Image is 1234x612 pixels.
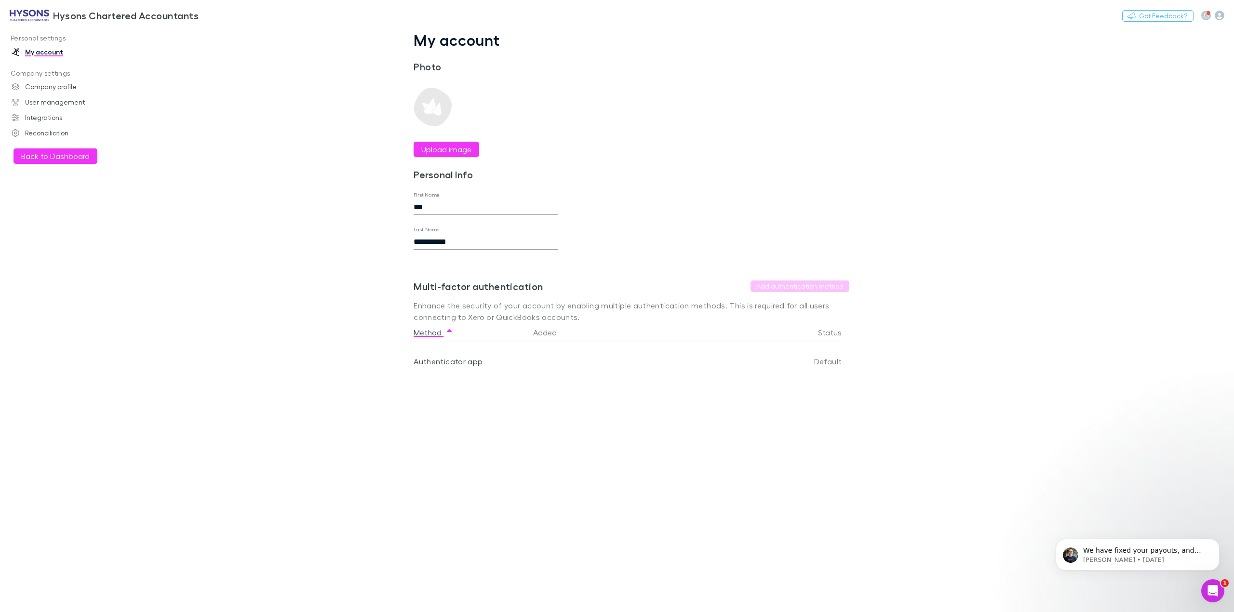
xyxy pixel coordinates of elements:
iframe: Intercom live chat [1201,579,1224,602]
button: Method [414,323,453,342]
div: Default [755,342,842,381]
button: Status [818,323,853,342]
a: Hysons Chartered Accountants [4,4,204,27]
label: Upload image [421,144,471,155]
label: First Name [414,191,440,199]
button: Add authentication method [751,280,849,292]
p: Message from Alex, sent 1w ago [42,37,166,46]
button: Got Feedback? [1122,10,1194,22]
iframe: Intercom notifications message [1041,519,1234,586]
a: User management [2,94,137,110]
a: Company profile [2,79,137,94]
h3: Personal Info [414,169,558,180]
button: Upload image [414,142,479,157]
div: Authenticator app [414,342,525,381]
span: 1 [1221,579,1229,587]
h3: Multi-factor authentication [414,280,543,292]
p: Company settings [2,67,137,80]
span: We have fixed your payouts, and they are now reconciled. Thank you for your patience. I will clos... [42,28,162,83]
p: Personal settings [2,32,137,44]
h1: My account [414,31,849,49]
h3: Hysons Chartered Accountants [53,10,199,21]
a: Reconciliation [2,125,137,141]
a: My account [2,44,137,60]
img: Preview [414,88,452,126]
p: Enhance the security of your account by enabling multiple authentication methods. This is require... [414,300,849,323]
h3: Photo [414,61,558,72]
button: Added [533,323,568,342]
a: Integrations [2,110,137,125]
img: Hysons Chartered Accountants's Logo [10,10,49,21]
button: Back to Dashboard [13,148,97,164]
label: Last Name [414,226,440,233]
